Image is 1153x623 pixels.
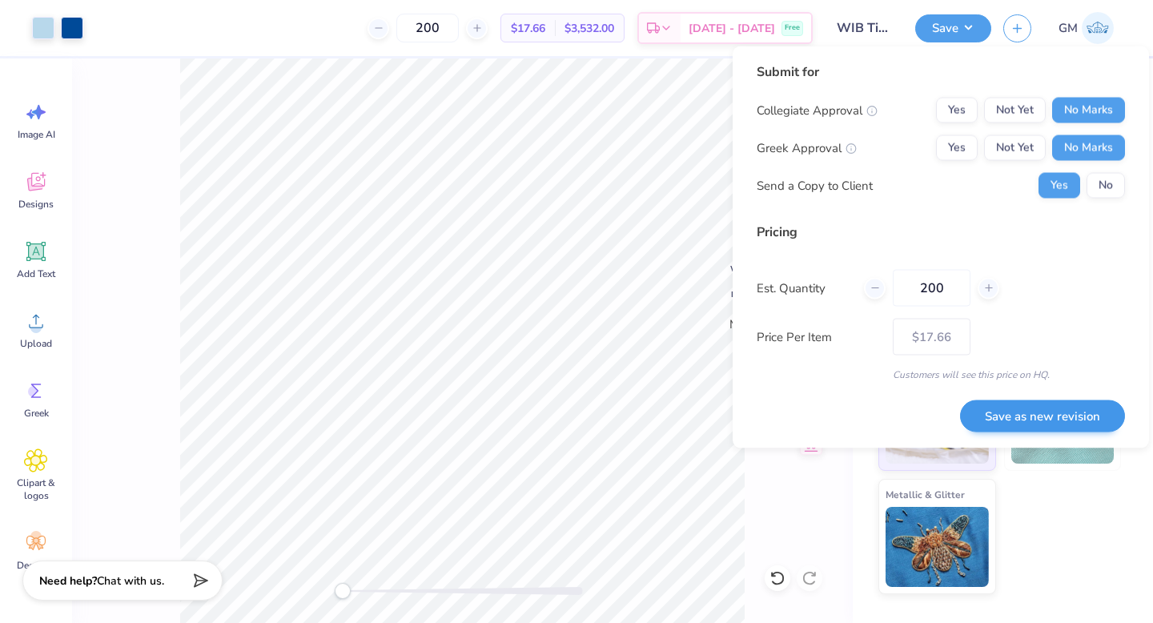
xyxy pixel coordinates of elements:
[564,20,614,37] span: $3,532.00
[17,559,55,572] span: Decorate
[936,135,978,161] button: Yes
[1052,135,1125,161] button: No Marks
[757,101,878,119] div: Collegiate Approval
[825,12,903,44] input: Untitled Design
[335,583,351,599] div: Accessibility label
[757,223,1125,242] div: Pricing
[757,328,881,346] label: Price Per Item
[689,20,775,37] span: [DATE] - [DATE]
[757,139,857,157] div: Greek Approval
[757,279,852,297] label: Est. Quantity
[18,198,54,211] span: Designs
[984,98,1046,123] button: Not Yet
[757,62,1125,82] div: Submit for
[1051,12,1121,44] a: GM
[511,20,545,37] span: $17.66
[1052,98,1125,123] button: No Marks
[893,270,970,307] input: – –
[24,407,49,420] span: Greek
[984,135,1046,161] button: Not Yet
[785,22,800,34] span: Free
[17,267,55,280] span: Add Text
[97,573,164,589] span: Chat with us.
[915,14,991,42] button: Save
[18,128,55,141] span: Image AI
[39,573,97,589] strong: Need help?
[757,176,873,195] div: Send a Copy to Client
[10,476,62,502] span: Clipart & logos
[886,507,989,587] img: Metallic & Glitter
[1059,19,1078,38] span: GM
[757,368,1125,382] div: Customers will see this price on HQ.
[20,337,52,350] span: Upload
[886,486,965,503] span: Metallic & Glitter
[960,400,1125,432] button: Save as new revision
[396,14,459,42] input: – –
[936,98,978,123] button: Yes
[1039,173,1080,199] button: Yes
[1082,12,1114,44] img: Grace Miles
[1087,173,1125,199] button: No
